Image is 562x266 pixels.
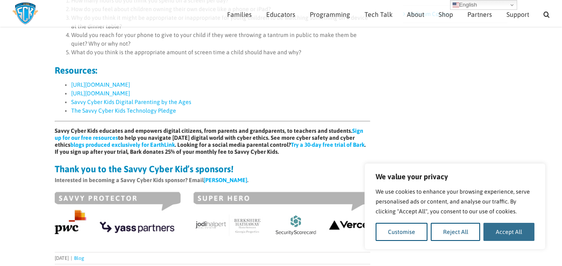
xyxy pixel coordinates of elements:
[453,2,459,8] img: en
[71,31,370,48] li: Would you reach for your phone to give to your child if they were throwing a tantrum in public to...
[204,177,247,183] a: [PERSON_NAME]
[365,11,392,18] span: Tech Talk
[55,255,69,261] span: [DATE]
[376,223,427,241] button: Customise
[55,127,370,155] h6: Savvy Cyber Kids educates and empowers digital citizens, from parents and grandparents, to teache...
[467,11,492,18] span: Partners
[266,11,295,18] span: Educators
[376,187,534,216] p: We use cookies to enhance your browsing experience, serve personalised ads or content, and analys...
[407,11,424,18] span: About
[69,255,74,261] span: |
[71,48,370,57] li: What do you think is the appropriate amount of screen time a child should have and why?
[55,164,233,174] strong: Thank you to the Savvy Cyber Kid’s sponsors!
[310,11,350,18] span: Programming
[291,141,365,148] a: Try a 30-day free trial of Bark
[431,223,481,241] button: Reject All
[71,99,191,105] a: Savvy Cyber Kids Digital Parenting by the Ages
[506,11,529,18] span: Support
[483,223,534,241] button: Accept All
[12,2,38,25] img: Savvy Cyber Kids Logo
[71,81,130,88] a: [URL][DOMAIN_NAME]
[71,90,130,97] a: [URL][DOMAIN_NAME]
[439,11,453,18] span: Shop
[71,107,176,114] a: The Savvy Cyber Kids Technology Pledge
[55,65,97,76] strong: Resources:
[55,177,248,183] strong: Interested in becoming a Savvy Cyber Kids sponsor? Email .
[227,11,252,18] span: Families
[74,255,84,261] a: Blog
[55,127,363,141] a: Sign up for our free resources
[70,141,175,148] a: blogs produced exclusively for EarthLink
[376,172,534,182] p: We value your privacy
